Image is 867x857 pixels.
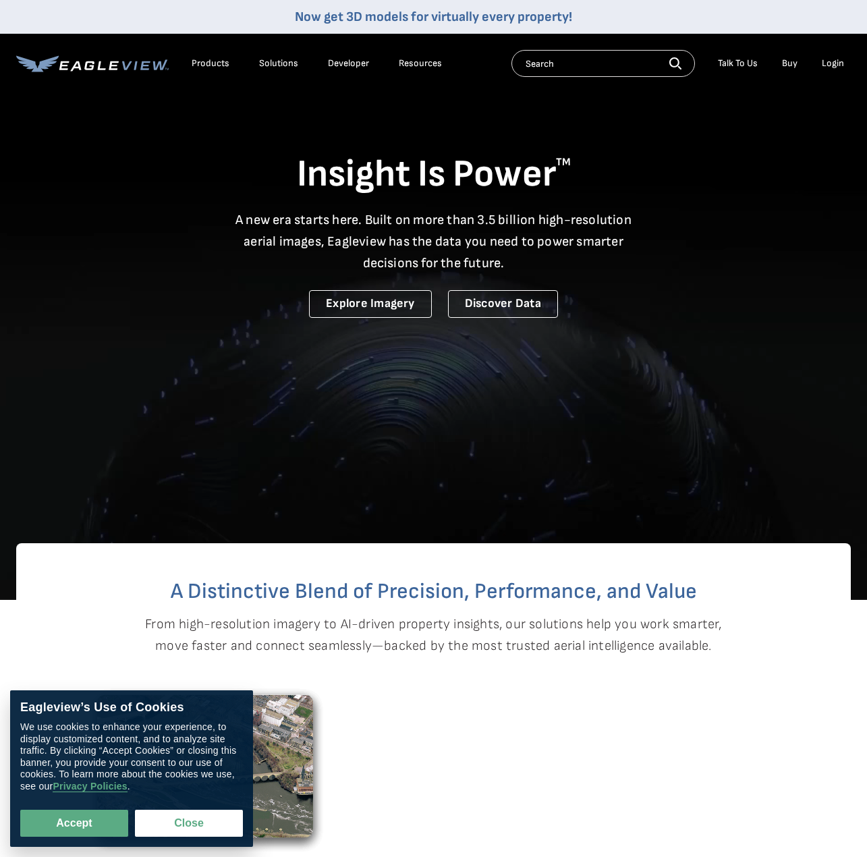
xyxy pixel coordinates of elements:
sup: TM [556,156,571,169]
a: Explore Imagery [309,290,432,318]
input: Search [511,50,695,77]
a: Now get 3D models for virtually every property! [295,9,572,25]
p: A new era starts here. Built on more than 3.5 billion high-resolution aerial images, Eagleview ha... [227,209,640,274]
a: Discover Data [448,290,558,318]
button: Accept [20,810,128,837]
h2: A Distinctive Blend of Precision, Performance, and Value [70,581,797,603]
div: Talk To Us [718,57,758,70]
a: Privacy Policies [53,781,127,793]
div: Resources [399,57,442,70]
h1: Insight Is Power [16,151,851,198]
div: Solutions [259,57,298,70]
button: Close [135,810,243,837]
div: Products [192,57,229,70]
div: We use cookies to enhance your experience, to display customized content, and to analyze site tra... [20,722,243,793]
a: Developer [328,57,369,70]
div: Login [822,57,844,70]
div: Eagleview’s Use of Cookies [20,700,243,715]
p: From high-resolution imagery to AI-driven property insights, our solutions help you work smarter,... [145,613,723,657]
a: Buy [782,57,798,70]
